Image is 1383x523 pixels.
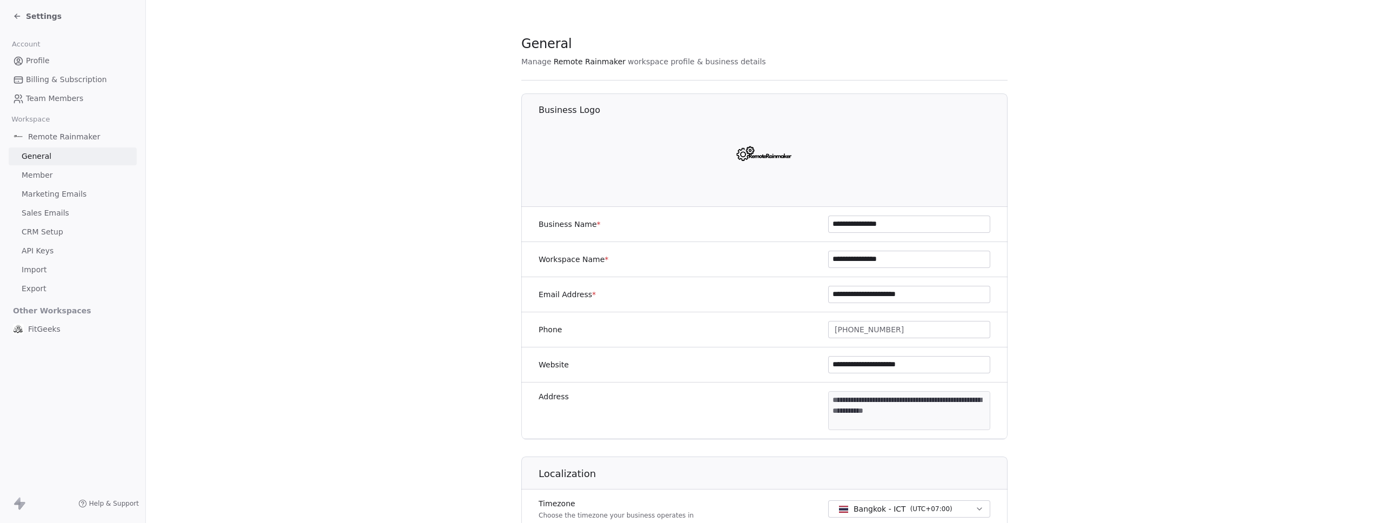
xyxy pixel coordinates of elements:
span: Member [22,170,53,181]
span: CRM Setup [22,226,63,238]
h1: Localization [539,467,1008,480]
a: Help & Support [78,499,139,508]
span: FitGeeks [28,324,61,334]
a: Sales Emails [9,204,137,222]
a: General [9,147,137,165]
h1: Business Logo [539,104,1008,116]
button: Bangkok - ICT(UTC+07:00) [828,500,990,518]
label: Website [539,359,569,370]
a: Profile [9,52,137,70]
span: General [22,151,51,162]
span: Bangkok - ICT [854,504,906,514]
span: Team Members [26,93,83,104]
span: Settings [26,11,62,22]
span: Manage [521,56,552,67]
span: Other Workspaces [9,302,96,319]
span: Help & Support [89,499,139,508]
label: Address [539,391,569,402]
img: RR%20Logo%20%20Black%20(2).png [13,131,24,142]
span: Remote Rainmaker [28,131,100,142]
span: API Keys [22,245,53,257]
p: Choose the timezone your business operates in [539,511,694,520]
a: Billing & Subscription [9,71,137,89]
a: Export [9,280,137,298]
a: CRM Setup [9,223,137,241]
a: Team Members [9,90,137,108]
img: RR%20Logo%20%20Black%20(2).png [730,123,800,192]
label: Workspace Name [539,254,608,265]
span: Import [22,264,46,276]
span: General [521,36,572,52]
a: Settings [13,11,62,22]
span: Workspace [7,111,55,128]
span: Remote Rainmaker [554,56,626,67]
a: Marketing Emails [9,185,137,203]
a: Import [9,261,137,279]
button: [PHONE_NUMBER] [828,321,990,338]
img: 1000.jpg [13,324,24,334]
span: ( UTC+07:00 ) [910,504,952,514]
a: API Keys [9,242,137,260]
label: Business Name [539,219,601,230]
span: Marketing Emails [22,189,86,200]
span: Profile [26,55,50,66]
label: Phone [539,324,562,335]
span: workspace profile & business details [628,56,766,67]
a: Member [9,166,137,184]
span: Account [7,36,45,52]
label: Email Address [539,289,596,300]
span: Sales Emails [22,207,69,219]
span: Billing & Subscription [26,74,107,85]
label: Timezone [539,498,694,509]
span: [PHONE_NUMBER] [835,324,904,336]
span: Export [22,283,46,294]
